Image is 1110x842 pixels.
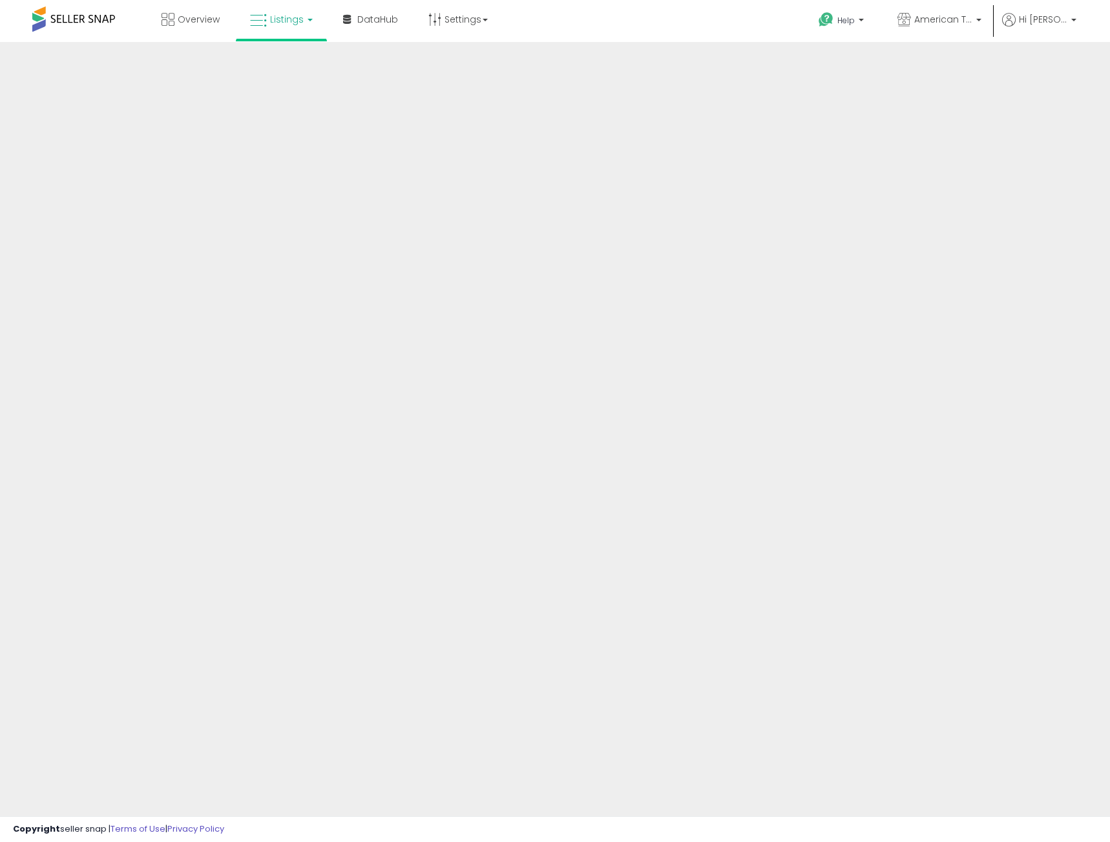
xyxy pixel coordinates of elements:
[808,2,877,42] a: Help
[818,12,834,28] i: Get Help
[837,15,855,26] span: Help
[1019,13,1067,26] span: Hi [PERSON_NAME]
[178,13,220,26] span: Overview
[914,13,972,26] span: American Telecom Headquarters
[357,13,398,26] span: DataHub
[270,13,304,26] span: Listings
[1002,13,1076,42] a: Hi [PERSON_NAME]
